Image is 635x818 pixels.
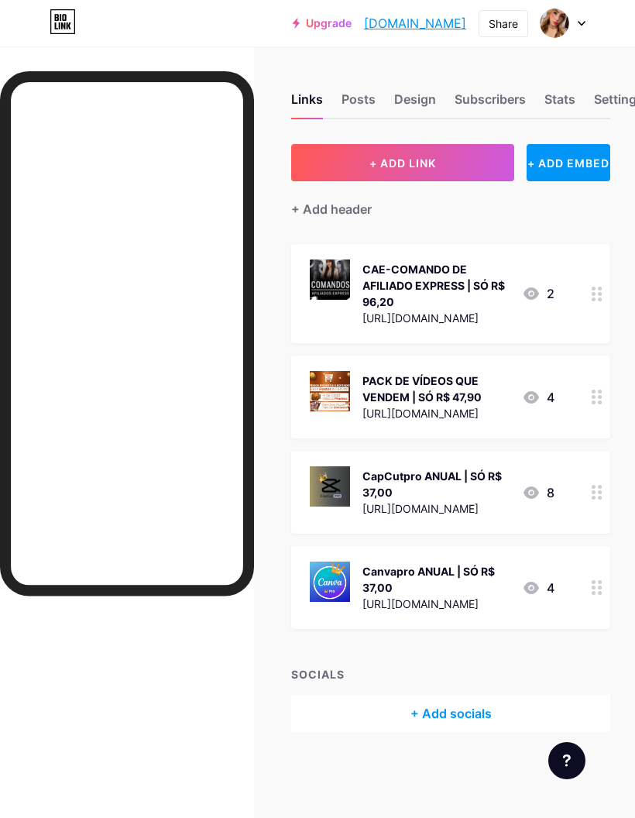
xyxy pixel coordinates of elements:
div: Links [291,90,323,118]
div: 8 [522,483,554,502]
div: Canvapro ANUAL | SÓ R$ 37,00 [362,563,510,596]
img: Canvapro ANUAL | SÓ R$ 37,00 [310,562,350,602]
img: CAE-COMANDO DE AFILIADO EXPRESS | SÓ R$ 96,20 [310,259,350,300]
div: [URL][DOMAIN_NAME] [362,596,510,612]
div: + Add socials [291,695,610,732]
img: PACK DE VÍDEOS QUE VENDEM | SÓ R$ 47,90 [310,371,350,411]
div: Subscribers [455,90,526,118]
div: [URL][DOMAIN_NAME] [362,310,510,326]
div: + Add header [291,200,372,218]
div: CapCutpro ANUAL | SÓ R$ 37,00 [362,468,510,500]
div: SOCIALS [291,666,610,682]
div: CAE-COMANDO DE AFILIADO EXPRESS | SÓ R$ 96,20 [362,261,510,310]
div: Design [394,90,436,118]
div: Stats [544,90,575,118]
div: + ADD EMBED [527,144,610,181]
span: + ADD LINK [369,156,436,170]
div: Posts [342,90,376,118]
div: 2 [522,284,554,303]
img: CapCutpro ANUAL | SÓ R$ 37,00 [310,466,350,507]
button: + ADD LINK [291,144,514,181]
img: Ana Carolina Quintana [540,9,569,38]
div: 4 [522,388,554,407]
div: [URL][DOMAIN_NAME] [362,500,510,517]
div: PACK DE VÍDEOS QUE VENDEM | SÓ R$ 47,90 [362,373,510,405]
a: [DOMAIN_NAME] [364,14,466,33]
div: Share [489,15,518,32]
div: 4 [522,579,554,597]
div: [URL][DOMAIN_NAME] [362,405,510,421]
a: Upgrade [293,17,352,29]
